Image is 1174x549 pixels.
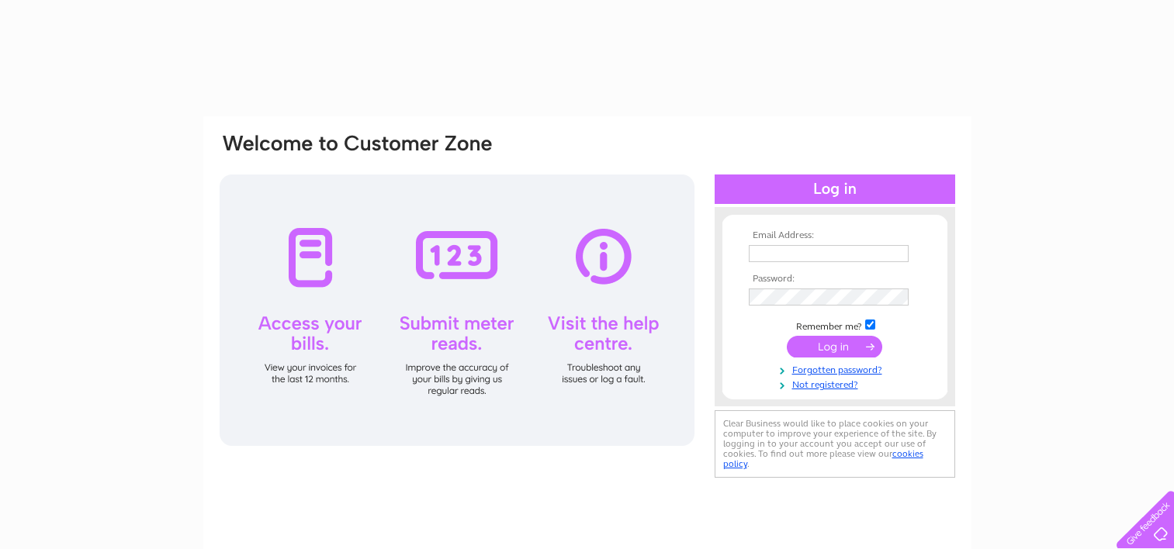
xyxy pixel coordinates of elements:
[749,376,925,391] a: Not registered?
[745,230,925,241] th: Email Address:
[723,448,923,469] a: cookies policy
[745,274,925,285] th: Password:
[715,410,955,478] div: Clear Business would like to place cookies on your computer to improve your experience of the sit...
[787,336,882,357] input: Submit
[749,361,925,376] a: Forgotten password?
[745,317,925,333] td: Remember me?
